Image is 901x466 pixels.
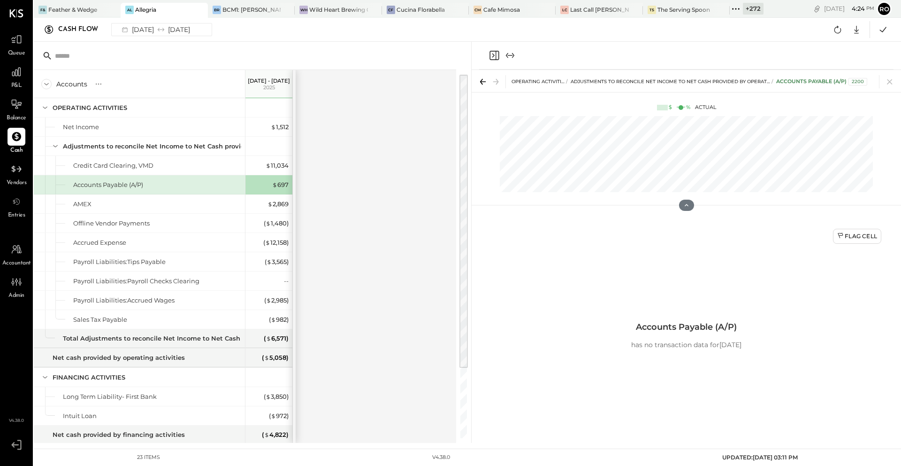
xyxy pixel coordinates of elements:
[262,430,289,439] div: ( 4,822 )
[299,6,308,14] div: WH
[0,95,32,123] a: Balance
[7,179,27,187] span: Vendors
[267,258,272,265] span: $
[63,142,299,151] div: Adjustments to reconcile Net Income to Net Cash provided by operations:
[833,229,881,244] button: Flag Cell
[265,239,270,246] span: $
[271,123,289,132] div: 1,512
[264,354,269,361] span: $
[213,6,221,14] div: BR
[483,6,520,14] div: Cafe Mimosa
[38,6,47,14] div: F&
[73,257,166,266] div: Payroll Liabilities:Tips Payable
[266,161,289,170] div: 11,034
[284,277,289,286] div: --
[73,238,126,247] div: Accrued Expense
[11,82,22,90] span: P&L
[848,78,867,85] div: 2200
[264,219,289,228] div: ( 1,480 )
[8,49,25,58] span: Queue
[0,193,32,220] a: Entries
[397,6,445,14] div: Cucina Florabella
[512,78,567,85] span: OPERATING ACTIVITIES
[266,393,271,400] span: $
[837,232,877,240] div: Flag Cell
[686,104,690,111] div: %
[271,412,276,419] span: $
[73,180,143,189] div: Accounts Payable (A/P)
[432,454,450,461] div: v 4.38.0
[63,412,97,420] div: Intuit Loan
[267,200,289,209] div: 2,869
[0,128,32,155] a: Cash
[56,79,87,89] div: Accounts
[222,6,281,14] div: BCM1: [PERSON_NAME] Kitchen Bar Market
[266,219,271,227] span: $
[73,296,175,305] div: Payroll Liabilities:Accrued Wages
[812,4,822,14] div: copy link
[264,334,289,343] div: ( 6,571 )
[743,3,764,15] div: + 272
[262,353,289,362] div: ( 5,058 )
[63,392,157,401] div: Long Term Liability- First Bank
[631,341,741,350] p: has no transaction data for [DATE]
[73,277,199,286] div: Payroll Liabilities:Payroll Checks Clearing
[63,334,317,343] div: Total Adjustments to reconcile Net Income to Net Cash provided by operations:
[125,6,134,14] div: Al
[10,147,23,155] span: Cash
[2,259,31,268] span: Accountant
[776,78,867,85] div: Accounts Payable (A/P)
[269,315,289,324] div: ( 982 )
[265,257,289,266] div: ( 3,565 )
[73,315,127,324] div: Sales Tax Payable
[73,161,153,170] div: Credit Card Clearing, VMD
[473,6,482,14] div: CM
[669,104,672,111] div: $
[137,454,160,461] div: 23 items
[387,6,395,14] div: CF
[264,296,289,305] div: ( 2,985 )
[657,104,716,111] div: Actual
[570,6,628,14] div: Last Call [PERSON_NAME], LLC
[53,103,127,112] div: OPERATING ACTIVITIES
[58,22,107,37] div: Cash Flow
[657,6,710,14] div: The Serving Spoon
[271,123,276,131] span: $
[8,292,24,300] span: Admin
[272,180,289,189] div: 697
[631,317,741,337] h3: Accounts Payable (A/P)
[116,23,194,36] div: [DATE] [DATE]
[48,6,97,14] div: Feather & Wedge
[0,241,32,268] a: Accountant
[272,181,277,188] span: $
[504,50,516,61] button: Expand panel (e)
[53,430,185,439] div: Net cash provided by financing activities
[73,200,92,209] div: AMEX
[111,23,212,36] button: [DATE][DATE]
[489,50,500,61] button: Close panel
[0,31,32,58] a: Queue
[877,1,892,16] button: Ro
[266,162,271,169] span: $
[266,296,271,304] span: $
[7,114,26,123] span: Balance
[264,431,269,438] span: $
[73,219,150,228] div: Offline Vendor Payments
[53,353,185,362] div: Net cash provided by operating activities
[248,78,290,84] p: [DATE] - [DATE]
[0,63,32,90] a: P&L
[722,454,798,461] span: UPDATED: [DATE] 03:11 PM
[571,78,779,85] span: Adjustments to reconcile Net Income to Net Cash provided by operations:
[271,316,276,323] span: $
[263,238,289,247] div: ( 12,158 )
[53,373,125,382] div: FINANCING ACTIVITIES
[269,412,289,420] div: ( 972 )
[8,211,25,220] span: Entries
[309,6,367,14] div: Wild Heart Brewing Company
[266,334,271,342] span: $
[263,84,275,91] span: 2025
[264,392,289,401] div: ( 3,850 )
[135,6,156,14] div: Allegria
[560,6,569,14] div: LC
[648,6,656,14] div: TS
